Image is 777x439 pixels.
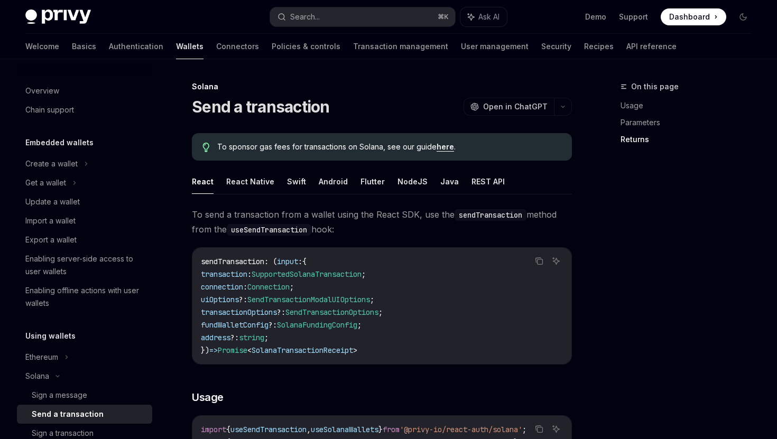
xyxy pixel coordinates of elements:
span: useSendTransaction [230,425,307,434]
span: ; [264,333,269,342]
span: ; [357,320,362,330]
span: ; [522,425,526,434]
span: ; [370,295,374,304]
button: Flutter [360,169,385,194]
div: Overview [25,85,59,97]
button: Search...⌘K [270,7,455,26]
a: Sign a message [17,386,152,405]
span: sendTransaction [201,257,264,266]
div: Solana [192,81,572,92]
span: ; [378,307,383,317]
a: Enabling offline actions with user wallets [17,281,152,313]
span: address [201,333,230,342]
button: Copy the contents from the code block [532,422,546,436]
span: { [226,425,230,434]
div: Chain support [25,104,74,116]
a: Chain support [17,100,152,119]
a: Import a wallet [17,211,152,230]
span: : [247,269,252,279]
div: Update a wallet [25,195,80,208]
code: sendTransaction [455,209,526,221]
a: Policies & controls [272,34,340,59]
a: Support [619,12,648,22]
span: , [307,425,311,434]
span: Usage [192,390,224,405]
span: < [247,345,252,355]
span: : ( [264,257,277,266]
button: NodeJS [397,169,428,194]
a: Authentication [109,34,163,59]
button: Java [440,169,459,194]
span: ?: [277,307,285,317]
span: To sponsor gas fees for transactions on Solana, see our guide . [217,142,561,152]
a: Enabling server-side access to user wallets [17,249,152,281]
div: Import a wallet [25,214,76,227]
div: Create a wallet [25,157,78,170]
a: Transaction management [353,34,448,59]
span: { [302,257,307,266]
a: API reference [626,34,677,59]
span: ⌘ K [438,13,449,21]
a: Returns [621,131,760,148]
a: Security [541,34,571,59]
button: Ask AI [460,7,507,26]
a: Usage [621,97,760,114]
button: React [192,169,214,194]
div: Solana [25,370,49,382]
span: ; [362,269,366,279]
span: from [383,425,400,434]
span: SupportedSolanaTransaction [252,269,362,279]
span: SendTransactionModalUIOptions [247,295,370,304]
span: import [201,425,226,434]
span: ?: [269,320,277,330]
a: Parameters [621,114,760,131]
a: Send a transaction [17,405,152,424]
span: ?: [230,333,239,342]
div: Ethereum [25,351,58,363]
button: React Native [226,169,274,194]
span: string [239,333,264,342]
div: Get a wallet [25,176,66,189]
a: Export a wallet [17,230,152,249]
span: > [353,345,357,355]
span: Connection [247,282,290,292]
a: Overview [17,81,152,100]
a: Basics [72,34,96,59]
svg: Tip [202,143,210,152]
button: Copy the contents from the code block [532,254,546,268]
a: Dashboard [661,8,726,25]
span: '@privy-io/react-auth/solana' [400,425,522,434]
span: On this page [631,80,679,93]
a: Welcome [25,34,59,59]
span: : [243,282,247,292]
span: transactionOptions [201,307,277,317]
span: To send a transaction from a wallet using the React SDK, use the method from the hook: [192,207,572,237]
button: Ask AI [549,254,563,268]
span: Dashboard [669,12,710,22]
button: Open in ChatGPT [464,98,554,116]
span: => [209,345,218,355]
span: Open in ChatGPT [483,101,548,112]
div: Send a transaction [32,408,104,421]
span: Ask AI [478,12,499,22]
span: SolanaTransactionReceipt [252,345,353,355]
div: Export a wallet [25,233,77,246]
span: SolanaFundingConfig [277,320,357,330]
a: Recipes [584,34,614,59]
span: } [378,425,383,434]
h5: Embedded wallets [25,136,94,149]
button: REST API [471,169,505,194]
h5: Using wallets [25,330,76,342]
span: ; [290,282,294,292]
span: fundWalletConfig [201,320,269,330]
a: Update a wallet [17,192,152,211]
span: SendTransactionOptions [285,307,378,317]
img: dark logo [25,10,91,24]
span: transaction [201,269,247,279]
span: useSolanaWallets [311,425,378,434]
span: }) [201,345,209,355]
span: : [298,257,302,266]
a: Demo [585,12,606,22]
a: Wallets [176,34,203,59]
button: Android [319,169,348,194]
